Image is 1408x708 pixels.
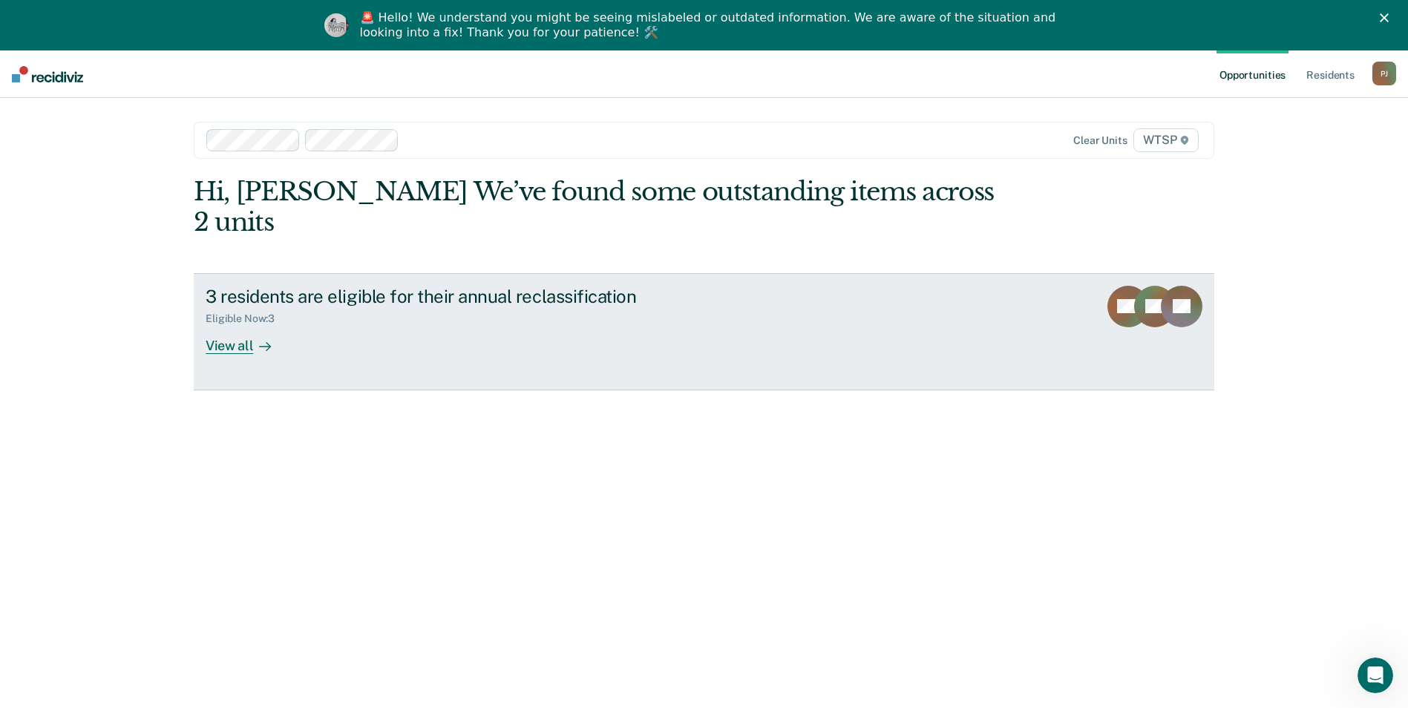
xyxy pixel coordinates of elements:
span: WTSP [1133,128,1199,152]
a: Opportunities [1217,50,1289,98]
img: Recidiviz [12,66,83,82]
div: Hi, [PERSON_NAME] We’ve found some outstanding items across 2 units [194,177,1010,237]
div: 3 residents are eligible for their annual reclassification [206,286,727,307]
a: 3 residents are eligible for their annual reclassificationEligible Now:3View all [194,273,1214,390]
div: P J [1372,62,1396,85]
div: Eligible Now : 3 [206,312,286,325]
div: Clear units [1073,134,1127,147]
button: PJ [1372,62,1396,85]
div: 🚨 Hello! We understand you might be seeing mislabeled or outdated information. We are aware of th... [360,10,1061,40]
iframe: Intercom live chat [1358,658,1393,693]
a: Residents [1303,50,1358,98]
div: Close [1380,13,1395,22]
img: Profile image for Kim [324,13,348,37]
div: View all [206,325,289,354]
